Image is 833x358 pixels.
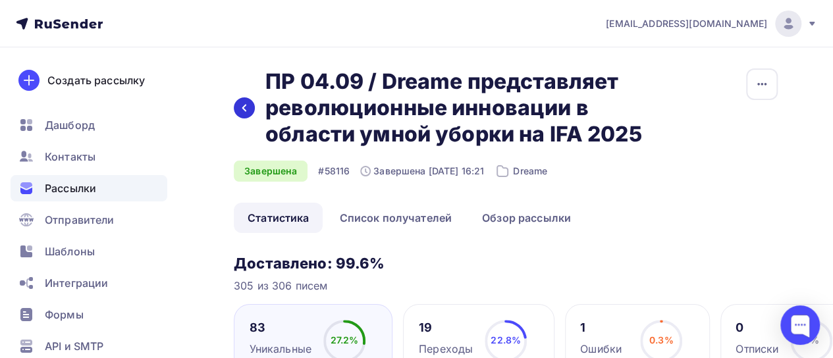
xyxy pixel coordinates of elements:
span: API и SMTP [45,338,103,354]
a: [EMAIL_ADDRESS][DOMAIN_NAME] [606,11,817,37]
span: 27.2% [331,334,359,345]
span: [EMAIL_ADDRESS][DOMAIN_NAME] [606,17,767,30]
div: Создать рассылку [47,72,145,88]
div: 0 [736,320,778,336]
span: Формы [45,307,84,322]
a: Обзор рассылки [468,203,585,233]
div: Завершена [234,161,308,182]
a: Формы [11,301,167,328]
a: Контакты [11,143,167,170]
a: Отправители [11,207,167,233]
div: Dreame [495,163,547,179]
span: 0.3% [649,334,674,345]
div: Завершена [DATE] 16:21 [360,165,484,178]
a: Шаблоны [11,238,167,265]
div: 305 из 306 писем [234,278,778,294]
span: Отправители [45,212,115,228]
a: Дашборд [11,112,167,138]
span: Дашборд [45,117,95,133]
h2: ПР 04.09 / Dreame представляет революционные инновации в области умной уборки на IFA 2025 [265,68,663,147]
span: Рассылки [45,180,96,196]
div: 19 [419,320,473,336]
div: 83 [250,320,311,336]
a: Список получателей [325,203,466,233]
a: Статистика [234,203,323,233]
span: 22.8% [491,334,521,345]
h3: Доставлено: 99.6% [234,254,778,272]
span: Шаблоны [45,243,95,259]
div: 1 [580,320,628,336]
span: Контакты [45,149,95,165]
div: #58116 [318,165,350,178]
span: Интеграции [45,275,108,291]
a: Рассылки [11,175,167,201]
